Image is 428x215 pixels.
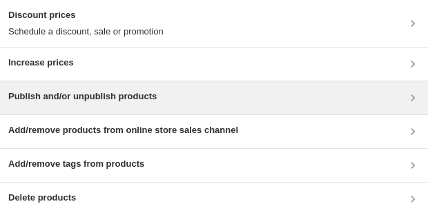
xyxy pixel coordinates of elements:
[8,123,238,137] h3: Add/remove products from online store sales channel
[8,8,164,22] h3: Discount prices
[8,157,144,171] h3: Add/remove tags from products
[8,56,74,70] h3: Increase prices
[8,25,164,39] p: Schedule a discount, sale or promotion
[8,191,76,205] h3: Delete products
[8,90,157,103] h3: Publish and/or unpublish products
